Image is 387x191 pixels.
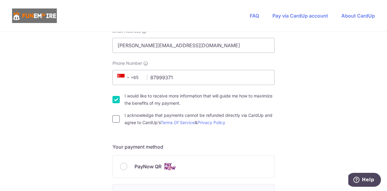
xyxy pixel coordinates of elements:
label: I acknowledge that payments cannot be refunded directly via CardUp and agree to CardUp’s & [125,112,275,126]
h5: Your payment method [112,143,275,150]
iframe: Opens a widget where you can find more information [348,173,381,188]
a: FAQ [250,13,259,19]
a: Terms Of Service [161,120,195,125]
input: Email address [112,38,275,53]
a: Pay via CardUp account [272,13,328,19]
label: I would like to receive more information that will guide me how to maximize the benefits of my pa... [125,92,275,107]
span: +65 [117,74,132,81]
span: PayNow QR [135,163,161,170]
img: Cards logo [164,163,176,170]
a: Privacy Policy [197,120,225,125]
span: Phone Number [112,60,142,66]
a: About CardUp [341,13,375,19]
div: PayNow QR Cards logo [120,163,267,170]
span: +65 [115,74,143,81]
